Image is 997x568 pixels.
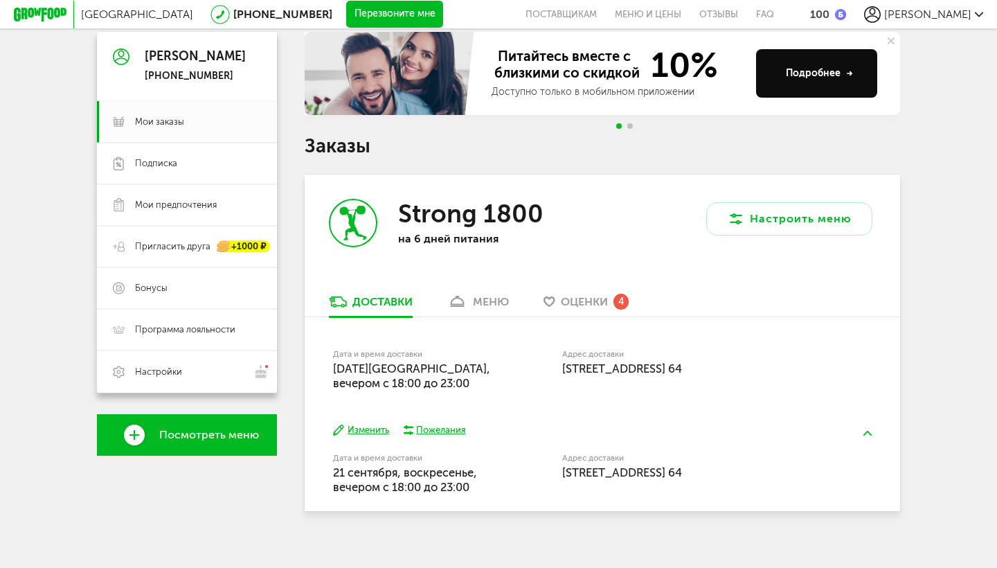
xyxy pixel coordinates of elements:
[97,309,277,350] a: Программа лояльности
[333,465,477,494] span: 21 сентября, воскресенье, вечером c 18:00 до 23:00
[562,465,682,479] span: [STREET_ADDRESS] 64
[217,241,270,253] div: +1000 ₽
[786,66,853,80] div: Подробнее
[97,143,277,184] a: Подписка
[305,137,900,155] h1: Заказы
[561,295,608,308] span: Оценки
[416,424,466,436] div: Пожелания
[346,1,443,28] button: Перезвоните мне
[145,50,246,64] div: [PERSON_NAME]
[135,366,182,378] span: Настройки
[135,240,210,253] span: Пригласить друга
[322,294,420,317] a: Доставки
[613,294,629,309] div: 4
[81,8,193,21] span: [GEOGRAPHIC_DATA]
[135,199,217,211] span: Мои предпочтения
[333,350,492,358] label: Дата и время доставки
[159,429,259,441] span: Посмотреть меню
[305,32,478,115] img: family-banner.579af9d.jpg
[440,294,516,317] a: меню
[398,199,544,229] h3: Strong 1800
[863,431,872,436] img: arrow-up-green.5eb5f82.svg
[97,184,277,226] a: Мои предпочтения
[835,9,846,20] img: bonus_b.cdccf46.png
[333,424,389,437] button: Изменить
[562,362,682,375] span: [STREET_ADDRESS] 64
[97,350,277,393] a: Настройки
[135,116,184,128] span: Мои заказы
[884,8,971,21] span: [PERSON_NAME]
[145,70,246,82] div: [PHONE_NUMBER]
[810,8,829,21] div: 100
[627,123,633,129] span: Go to slide 2
[562,350,820,358] label: Адрес доставки
[403,424,466,436] button: Пожелания
[135,157,177,170] span: Подписка
[706,202,872,236] button: Настроить меню
[352,295,413,308] div: Доставки
[492,85,745,99] div: Доступно только в мобильном приложении
[97,226,277,267] a: Пригласить друга +1000 ₽
[473,295,509,308] div: меню
[492,48,643,82] span: Питайтесь вместе с близкими со скидкой
[616,123,622,129] span: Go to slide 1
[97,267,277,309] a: Бонусы
[135,282,168,294] span: Бонусы
[333,454,492,462] label: Дата и время доставки
[756,49,877,98] button: Подробнее
[562,454,820,462] label: Адрес доставки
[537,294,636,317] a: Оценки 4
[97,414,277,456] a: Посмотреть меню
[643,48,718,82] span: 10%
[333,362,490,390] span: [DATE][GEOGRAPHIC_DATA], вечером c 18:00 до 23:00
[233,8,332,21] a: [PHONE_NUMBER]
[97,101,277,143] a: Мои заказы
[135,323,235,336] span: Программа лояльности
[398,232,578,245] p: на 6 дней питания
